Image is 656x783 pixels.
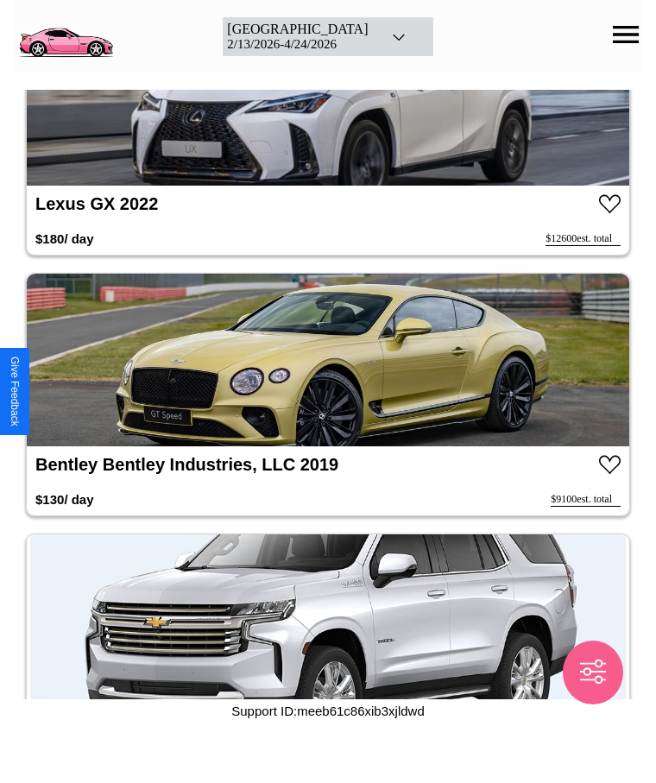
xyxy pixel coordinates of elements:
[231,699,424,723] p: Support ID: meeb61c86xib3xjldwd
[35,455,338,474] a: Bentley Bentley Industries, LLC 2019
[551,493,621,507] div: $ 9100 est. total
[9,357,21,426] div: Give Feedback
[35,223,94,255] h3: $ 180 / day
[13,9,118,60] img: logo
[227,37,368,52] div: 2 / 13 / 2026 - 4 / 24 / 2026
[546,232,621,246] div: $ 12600 est. total
[35,194,158,213] a: Lexus GX 2022
[35,483,94,515] h3: $ 130 / day
[227,22,368,37] div: [GEOGRAPHIC_DATA]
